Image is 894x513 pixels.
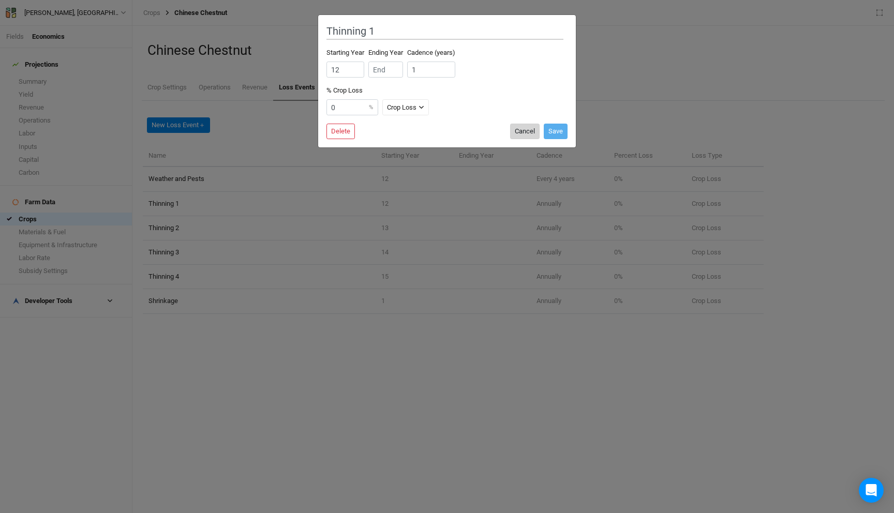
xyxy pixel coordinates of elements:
button: Delete [326,124,355,139]
label: % Crop Loss [326,86,363,95]
button: Save [544,124,568,139]
input: Cadence [407,62,455,78]
label: % [369,103,373,112]
button: Crop Loss [382,99,429,115]
label: Starting Year [326,48,364,57]
button: Cancel [510,124,540,139]
label: Ending Year [368,48,403,57]
input: Loss [326,99,378,115]
div: Open Intercom Messenger [859,478,884,503]
input: Start [326,62,364,78]
input: End [368,62,403,78]
input: Loss event name [326,23,563,40]
div: Crop Loss [387,102,416,113]
label: Cadence (years) [407,48,455,57]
